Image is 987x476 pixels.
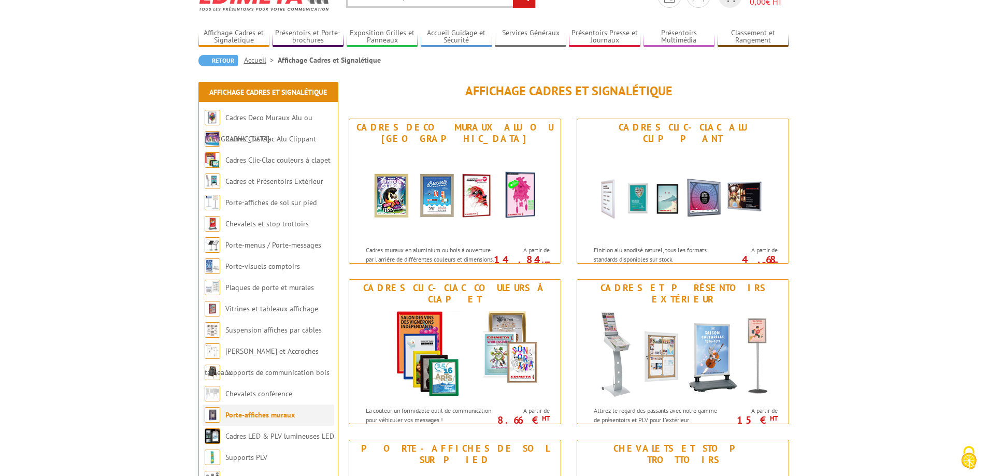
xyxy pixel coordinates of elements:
[366,406,494,424] p: La couleur un formidable outil de communication pour véhiculer vos messages !
[720,417,778,423] p: 15 €
[542,259,550,268] sup: HT
[580,443,786,466] div: Chevalets et stop trottoirs
[225,198,317,207] a: Porte-affiches de sol sur pied
[352,122,558,145] div: Cadres Deco Muraux Alu ou [GEOGRAPHIC_DATA]
[349,279,561,424] a: Cadres Clic-Clac couleurs à clapet Cadres Clic-Clac couleurs à clapet La couleur un formidable ou...
[205,407,220,423] img: Porte-affiches muraux
[497,407,550,415] span: A partir de
[225,368,330,377] a: Supports de communication bois
[225,283,314,292] a: Plaques de porte et murales
[225,453,267,462] a: Supports PLV
[643,28,715,46] a: Présentoirs Multimédia
[366,246,494,281] p: Cadres muraux en aluminium ou bois à ouverture par l'arrière de différentes couleurs et dimension...
[492,256,550,269] p: 14.84 €
[492,417,550,423] p: 8.66 €
[587,308,779,401] img: Cadres et Présentoirs Extérieur
[205,428,220,444] img: Cadres LED & PLV lumineuses LED
[497,246,550,254] span: A partir de
[205,347,319,377] a: [PERSON_NAME] et Accroches tableaux
[205,258,220,274] img: Porte-visuels comptoirs
[352,282,558,305] div: Cadres Clic-Clac couleurs à clapet
[225,431,334,441] a: Cadres LED & PLV lumineuses LED
[359,308,551,401] img: Cadres Clic-Clac couleurs à clapet
[225,410,295,420] a: Porte-affiches muraux
[205,174,220,189] img: Cadres et Présentoirs Extérieur
[225,304,318,313] a: Vitrines et tableaux affichage
[225,134,316,143] a: Cadres Clic-Clac Alu Clippant
[209,88,327,97] a: Affichage Cadres et Signalétique
[225,262,300,271] a: Porte-visuels comptoirs
[205,216,220,232] img: Chevalets et stop trottoirs
[198,28,270,46] a: Affichage Cadres et Signalétique
[770,414,778,423] sup: HT
[569,28,640,46] a: Présentoirs Presse et Journaux
[349,119,561,264] a: Cadres Deco Muraux Alu ou [GEOGRAPHIC_DATA] Cadres Deco Muraux Alu ou Bois Cadres muraux en alumi...
[205,301,220,316] img: Vitrines et tableaux affichage
[244,55,278,65] a: Accueil
[580,122,786,145] div: Cadres Clic-Clac Alu Clippant
[205,280,220,295] img: Plaques de porte et murales
[273,28,344,46] a: Présentoirs et Porte-brochures
[278,55,381,65] li: Affichage Cadres et Signalétique
[770,259,778,268] sup: HT
[594,246,722,263] p: Finition alu anodisé naturel, tous les formats standards disponibles sur stock.
[421,28,492,46] a: Accueil Guidage et Sécurité
[205,195,220,210] img: Porte-affiches de sol sur pied
[225,389,292,398] a: Chevalets conférence
[580,282,786,305] div: Cadres et Présentoirs Extérieur
[205,450,220,465] img: Supports PLV
[225,325,322,335] a: Suspension affiches par câbles
[205,110,220,125] img: Cadres Deco Muraux Alu ou Bois
[205,386,220,401] img: Chevalets conférence
[225,219,309,228] a: Chevalets et stop trottoirs
[347,28,418,46] a: Exposition Grilles et Panneaux
[577,279,789,424] a: Cadres et Présentoirs Extérieur Cadres et Présentoirs Extérieur Attirez le regard des passants av...
[198,55,238,66] a: Retour
[225,177,323,186] a: Cadres et Présentoirs Extérieur
[720,256,778,269] p: 4.68 €
[205,322,220,338] img: Suspension affiches par câbles
[205,343,220,359] img: Cimaises et Accroches tableaux
[587,147,779,240] img: Cadres Clic-Clac Alu Clippant
[725,246,778,254] span: A partir de
[951,441,987,476] button: Cookies (fenêtre modale)
[495,28,566,46] a: Services Généraux
[352,443,558,466] div: Porte-affiches de sol sur pied
[718,28,789,46] a: Classement et Rangement
[205,113,312,143] a: Cadres Deco Muraux Alu ou [GEOGRAPHIC_DATA]
[956,445,982,471] img: Cookies (fenêtre modale)
[594,406,722,424] p: Attirez le regard des passants avec notre gamme de présentoirs et PLV pour l'extérieur
[225,240,321,250] a: Porte-menus / Porte-messages
[577,119,789,264] a: Cadres Clic-Clac Alu Clippant Cadres Clic-Clac Alu Clippant Finition alu anodisé naturel, tous le...
[205,152,220,168] img: Cadres Clic-Clac couleurs à clapet
[225,155,331,165] a: Cadres Clic-Clac couleurs à clapet
[542,414,550,423] sup: HT
[725,407,778,415] span: A partir de
[349,84,789,98] h1: Affichage Cadres et Signalétique
[359,147,551,240] img: Cadres Deco Muraux Alu ou Bois
[205,237,220,253] img: Porte-menus / Porte-messages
